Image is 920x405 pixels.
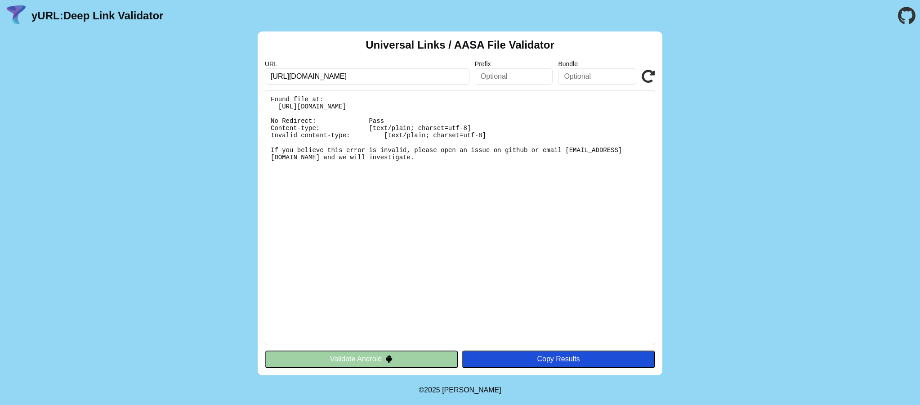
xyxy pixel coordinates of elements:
[475,68,553,85] input: Optional
[462,351,655,368] button: Copy Results
[265,90,655,345] pre: Found file at: [URL][DOMAIN_NAME] No Redirect: Pass Content-type: [text/plain; charset=utf-8] Inv...
[265,351,458,368] button: Validate Android
[442,386,501,394] a: Michael Ibragimchayev's Personal Site
[366,39,554,51] h2: Universal Links / AASA File Validator
[265,60,469,67] label: URL
[265,68,469,85] input: Required
[424,386,440,394] span: 2025
[475,60,553,67] label: Prefix
[558,68,636,85] input: Optional
[385,355,393,363] img: droidIcon.svg
[419,375,501,405] footer: ©
[558,60,636,67] label: Bundle
[31,9,163,22] a: yURL:Deep Link Validator
[4,4,28,27] img: yURL Logo
[466,355,651,363] div: Copy Results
